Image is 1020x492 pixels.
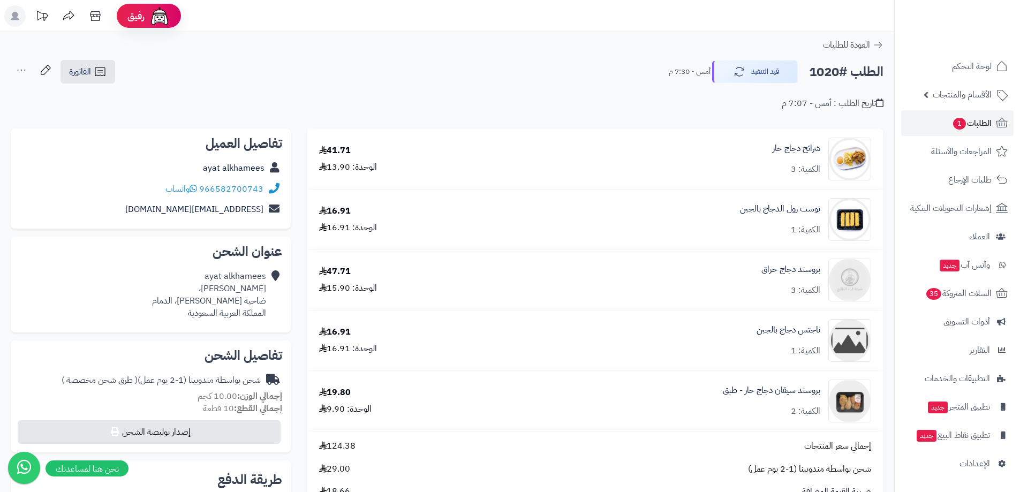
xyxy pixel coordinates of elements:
a: طلبات الإرجاع [901,167,1014,193]
span: وآتس آب [939,258,990,273]
span: جديد [940,260,959,271]
span: تطبيق المتجر [927,399,990,414]
div: الوحدة: 15.90 [319,282,377,294]
span: التطبيقات والخدمات [925,371,990,386]
small: 10 قطعة [203,402,282,415]
a: المراجعات والأسئلة [901,139,1014,164]
a: 966582700743 [199,183,263,195]
span: رفيق [127,10,145,22]
a: تطبيق المتجرجديد [901,394,1014,420]
a: تطبيق نقاط البيعجديد [901,422,1014,448]
a: التقارير [901,337,1014,363]
span: الأقسام والمنتجات [933,87,992,102]
h2: تفاصيل الشحن [19,349,282,362]
div: الكمية: 1 [791,345,820,357]
img: 890_68665782ce43c_998b9709-90x90.jpg [829,198,871,241]
strong: إجمالي الوزن: [237,390,282,403]
span: طلبات الإرجاع [948,172,992,187]
span: ( طرق شحن مخصصة ) [62,374,138,387]
span: السلات المتروكة [925,286,992,301]
a: لوحة التحكم [901,54,1014,79]
span: لوحة التحكم [952,59,992,74]
span: المراجعات والأسئلة [931,144,992,159]
a: [EMAIL_ADDRESS][DOMAIN_NAME] [125,203,263,216]
span: الفاتورة [69,65,91,78]
div: 19.80 [319,387,351,399]
span: جديد [928,402,948,413]
div: الكمية: 3 [791,163,820,176]
span: العودة للطلبات [823,39,870,51]
span: الطلبات [952,116,992,131]
a: الفاتورة [61,60,115,84]
div: الوحدة: 16.91 [319,222,377,234]
div: 16.91 [319,205,351,217]
div: تاريخ الطلب : أمس - 7:07 م [782,97,883,110]
a: ayat alkhamees [203,162,265,175]
small: 10.00 كجم [198,390,282,403]
button: قيد التنفيذ [712,60,798,83]
span: 35 [926,288,941,300]
div: 47.71 [319,266,351,278]
a: واتساب [165,183,197,195]
div: الوحدة: 13.90 [319,161,377,173]
div: 41.71 [319,145,351,157]
div: الوحدة: 9.90 [319,403,372,415]
button: إصدار بوليصة الشحن [18,420,281,444]
a: الطلبات1 [901,110,1014,136]
div: الكمية: 2 [791,405,820,418]
img: logo-2.png [947,8,1010,31]
img: no_image-90x90.png [829,319,871,362]
div: 16.91 [319,326,351,338]
h2: تفاصيل العميل [19,137,282,150]
a: بروستد دجاج حراق [761,263,820,276]
span: تطبيق نقاط البيع [916,428,990,443]
span: إشعارات التحويلات البنكية [910,201,992,216]
a: الإعدادات [901,451,1014,476]
span: 124.38 [319,440,356,452]
span: شحن بواسطة مندوبينا (1-2 يوم عمل) [748,463,871,475]
span: أدوات التسويق [943,314,990,329]
div: ayat alkhamees [PERSON_NAME]، ضاحية [PERSON_NAME]، الدمام المملكة العربية السعودية [152,270,266,319]
small: أمس - 7:30 م [669,66,711,77]
a: إشعارات التحويلات البنكية [901,195,1014,221]
span: 29.00 [319,463,350,475]
h2: الطلب #1020 [809,61,883,83]
div: شحن بواسطة مندوبينا (1-2 يوم عمل) [62,374,261,387]
a: السلات المتروكة35 [901,281,1014,306]
span: جديد [917,430,936,442]
a: شرائح دجاج حار [773,142,820,155]
span: الإعدادات [959,456,990,471]
h2: طريقة الدفع [217,473,282,486]
a: أدوات التسويق [901,309,1014,335]
a: التطبيقات والخدمات [901,366,1014,391]
a: توست رول الدجاج بالجبن [740,203,820,215]
span: العملاء [969,229,990,244]
div: الوحدة: 16.91 [319,343,377,355]
span: 1 [953,118,966,130]
img: 1756732699-%D8%A7%D9%84%D8%B2%D8%A7%D8%AF%20%D8%A7%D9%84%D8%B7%D8%A7%D8%B2%D8%AC%20%D8%A7%D9%84%D... [829,138,871,180]
a: العملاء [901,224,1014,249]
a: تحديثات المنصة [28,5,55,29]
span: التقارير [970,343,990,358]
img: ai-face.png [149,5,170,27]
a: ناجتس دجاج بالجبن [757,324,820,336]
a: بروستد سيقان دجاج حار - طبق [723,384,820,397]
a: وآتس آبجديد [901,252,1014,278]
h2: عنوان الشحن [19,245,282,258]
strong: إجمالي القطع: [234,402,282,415]
span: إجمالي سعر المنتجات [804,440,871,452]
a: العودة للطلبات [823,39,883,51]
div: الكمية: 3 [791,284,820,297]
div: الكمية: 1 [791,224,820,236]
img: 894_6866578434025_39fa15ba-90x90.png [829,259,871,301]
img: 1756718497-%D8%A8%D8%B1%D9%88%D8%B3%D8%AA%D8%AF-%D8%B3%D9%8A%D9%82%D8%A7%D9%86-%D8%AF%D8%AC%D8%A7... [829,380,871,422]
